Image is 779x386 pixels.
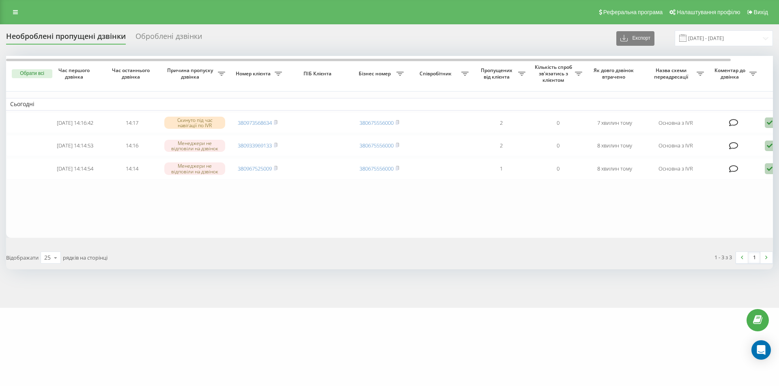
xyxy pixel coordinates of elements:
[238,165,272,172] a: 380967525009
[473,135,529,156] td: 2
[603,9,663,15] span: Реферальна програма
[586,112,643,134] td: 7 хвилин тому
[529,158,586,179] td: 0
[103,112,160,134] td: 14:17
[164,67,218,80] span: Причина пропуску дзвінка
[529,112,586,134] td: 0
[412,70,461,77] span: Співробітник
[359,165,394,172] a: 380675556000
[63,254,108,261] span: рядків на сторінці
[712,67,749,80] span: Коментар до дзвінка
[643,135,708,156] td: Основна з IVR
[44,254,51,262] div: 25
[754,9,768,15] span: Вихід
[586,158,643,179] td: 8 хвилин тому
[6,254,39,261] span: Відображати
[110,67,154,80] span: Час останнього дзвінка
[136,32,202,45] div: Оброблені дзвінки
[529,135,586,156] td: 0
[12,69,52,78] button: Обрати всі
[6,32,126,45] div: Необроблені пропущені дзвінки
[164,117,225,129] div: Скинуто під час навігації по IVR
[643,158,708,179] td: Основна з IVR
[103,158,160,179] td: 14:14
[748,252,760,263] a: 1
[677,9,740,15] span: Налаштування профілю
[643,112,708,134] td: Основна з IVR
[53,67,97,80] span: Час першого дзвінка
[473,158,529,179] td: 1
[714,253,732,261] div: 1 - 3 з 3
[164,162,225,175] div: Менеджери не відповіли на дзвінок
[47,112,103,134] td: [DATE] 14:16:42
[293,70,344,77] span: ПІБ Клієнта
[47,158,103,179] td: [DATE] 14:14:54
[238,119,272,126] a: 380973568634
[359,119,394,126] a: 380675556000
[593,67,637,80] span: Як довго дзвінок втрачено
[477,67,518,80] span: Пропущених від клієнта
[103,135,160,156] td: 14:16
[751,340,771,360] div: Open Intercom Messenger
[647,67,697,80] span: Назва схеми переадресації
[233,70,275,77] span: Номер клієнта
[586,135,643,156] td: 8 хвилин тому
[534,64,575,83] span: Кількість спроб зв'язатись з клієнтом
[47,135,103,156] td: [DATE] 14:14:53
[359,142,394,149] a: 380675556000
[355,70,396,77] span: Бізнес номер
[473,112,529,134] td: 2
[164,140,225,152] div: Менеджери не відповіли на дзвінок
[616,31,654,46] button: Експорт
[238,142,272,149] a: 380933969133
